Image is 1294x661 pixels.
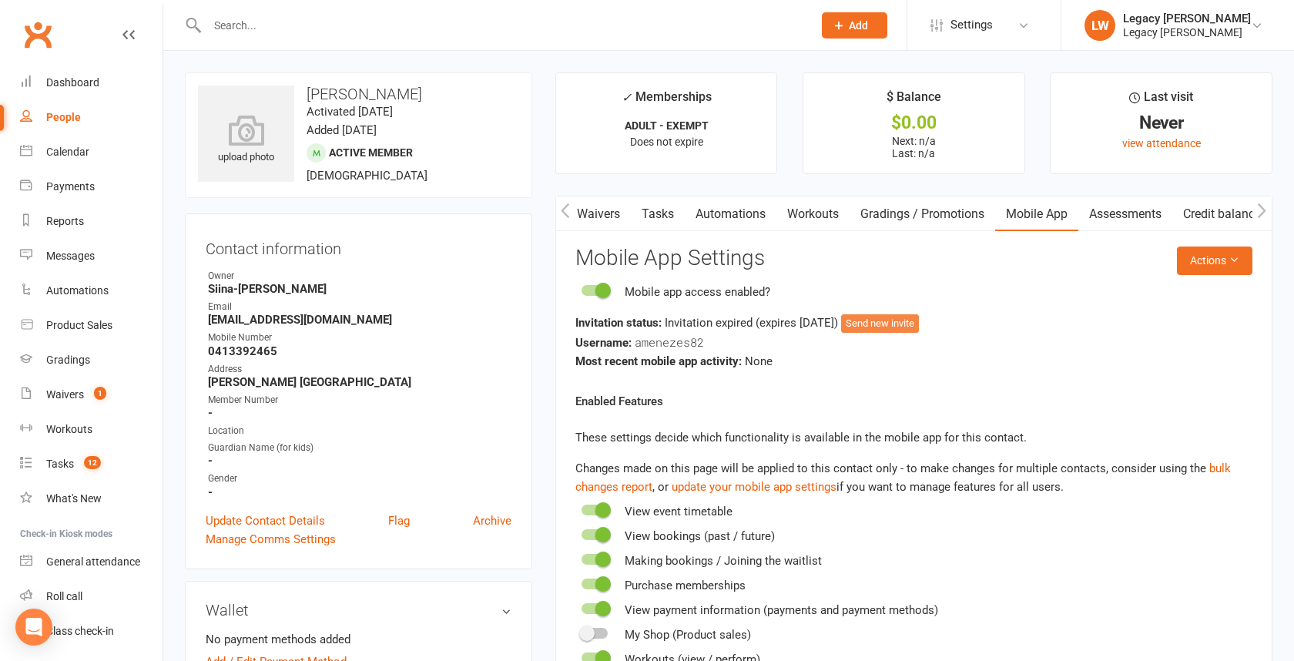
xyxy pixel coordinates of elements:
[206,234,511,257] h3: Contact information
[635,334,704,350] span: amenezes82
[672,480,836,494] a: update your mobile app settings
[841,314,919,333] button: Send new invite
[20,135,163,169] a: Calendar
[20,273,163,308] a: Automations
[745,354,773,368] span: None
[473,512,511,530] a: Archive
[630,136,703,148] span: Does not expire
[208,471,511,486] div: Gender
[20,545,163,579] a: General attendance kiosk mode
[631,196,685,232] a: Tasks
[46,111,81,123] div: People
[1172,196,1272,232] a: Credit balance
[15,609,52,646] div: Open Intercom Messenger
[575,459,1252,496] div: Changes made on this page will be applied to this contact only - to make changes for multiple con...
[46,388,84,401] div: Waivers
[46,458,74,470] div: Tasks
[685,196,776,232] a: Automations
[46,354,90,366] div: Gradings
[46,284,109,297] div: Automations
[625,119,709,132] strong: ADULT - EXEMPT
[329,146,413,159] span: Active member
[206,630,511,649] li: No payment methods added
[625,529,775,543] span: View bookings (past / future)
[20,377,163,412] a: Waivers 1
[625,628,751,642] span: My Shop (Product sales)
[46,250,95,262] div: Messages
[575,316,662,330] strong: Invitation status:
[20,100,163,135] a: People
[18,15,57,54] a: Clubworx
[849,19,868,32] span: Add
[575,354,742,368] strong: Most recent mobile app activity:
[756,316,841,330] span: (expires [DATE] )
[850,196,995,232] a: Gradings / Promotions
[20,169,163,204] a: Payments
[388,512,410,530] a: Flag
[208,424,511,438] div: Location
[817,135,1011,159] p: Next: n/a Last: n/a
[46,492,102,505] div: What's New
[575,314,1252,333] div: Invitation expired
[575,247,1252,270] h3: Mobile App Settings
[208,375,511,389] strong: [PERSON_NAME] [GEOGRAPHIC_DATA]
[1084,10,1115,41] div: LW
[46,590,82,602] div: Roll call
[84,456,101,469] span: 12
[20,481,163,516] a: What's New
[46,319,112,331] div: Product Sales
[46,76,99,89] div: Dashboard
[20,614,163,649] a: Class kiosk mode
[887,87,941,115] div: $ Balance
[208,269,511,284] div: Owner
[1129,87,1193,115] div: Last visit
[46,555,140,568] div: General attendance
[208,300,511,314] div: Email
[575,392,663,411] label: Enabled Features
[307,105,393,119] time: Activated [DATE]
[575,428,1252,447] p: These settings decide which functionality is available in the mobile app for this contact.
[20,239,163,273] a: Messages
[1177,247,1252,274] button: Actions
[46,215,84,227] div: Reports
[203,15,802,36] input: Search...
[20,412,163,447] a: Workouts
[625,554,822,568] span: Making bookings / Joining the waitlist
[307,123,377,137] time: Added [DATE]
[625,505,732,518] span: View event timetable
[208,406,511,420] strong: -
[20,204,163,239] a: Reports
[46,180,95,193] div: Payments
[20,579,163,614] a: Roll call
[208,393,511,408] div: Member Number
[566,196,631,232] a: Waivers
[208,282,511,296] strong: Siina-[PERSON_NAME]
[208,485,511,499] strong: -
[1123,25,1251,39] div: Legacy [PERSON_NAME]
[575,336,632,350] strong: Username:
[206,602,511,619] h3: Wallet
[208,330,511,345] div: Mobile Number
[625,283,770,301] div: Mobile app access enabled?
[307,169,427,183] span: [DEMOGRAPHIC_DATA]
[625,603,938,617] span: View payment information (payments and payment methods)
[208,454,511,468] strong: -
[46,423,92,435] div: Workouts
[622,90,632,105] i: ✓
[1123,12,1251,25] div: Legacy [PERSON_NAME]
[20,65,163,100] a: Dashboard
[822,12,887,39] button: Add
[46,146,89,158] div: Calendar
[776,196,850,232] a: Workouts
[208,344,511,358] strong: 0413392465
[995,196,1078,232] a: Mobile App
[208,362,511,377] div: Address
[817,115,1011,131] div: $0.00
[575,461,1231,494] a: bulk changes report
[208,313,511,327] strong: [EMAIL_ADDRESS][DOMAIN_NAME]
[575,461,1231,494] span: , or
[1064,115,1258,131] div: Never
[198,115,294,166] div: upload photo
[20,447,163,481] a: Tasks 12
[950,8,993,42] span: Settings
